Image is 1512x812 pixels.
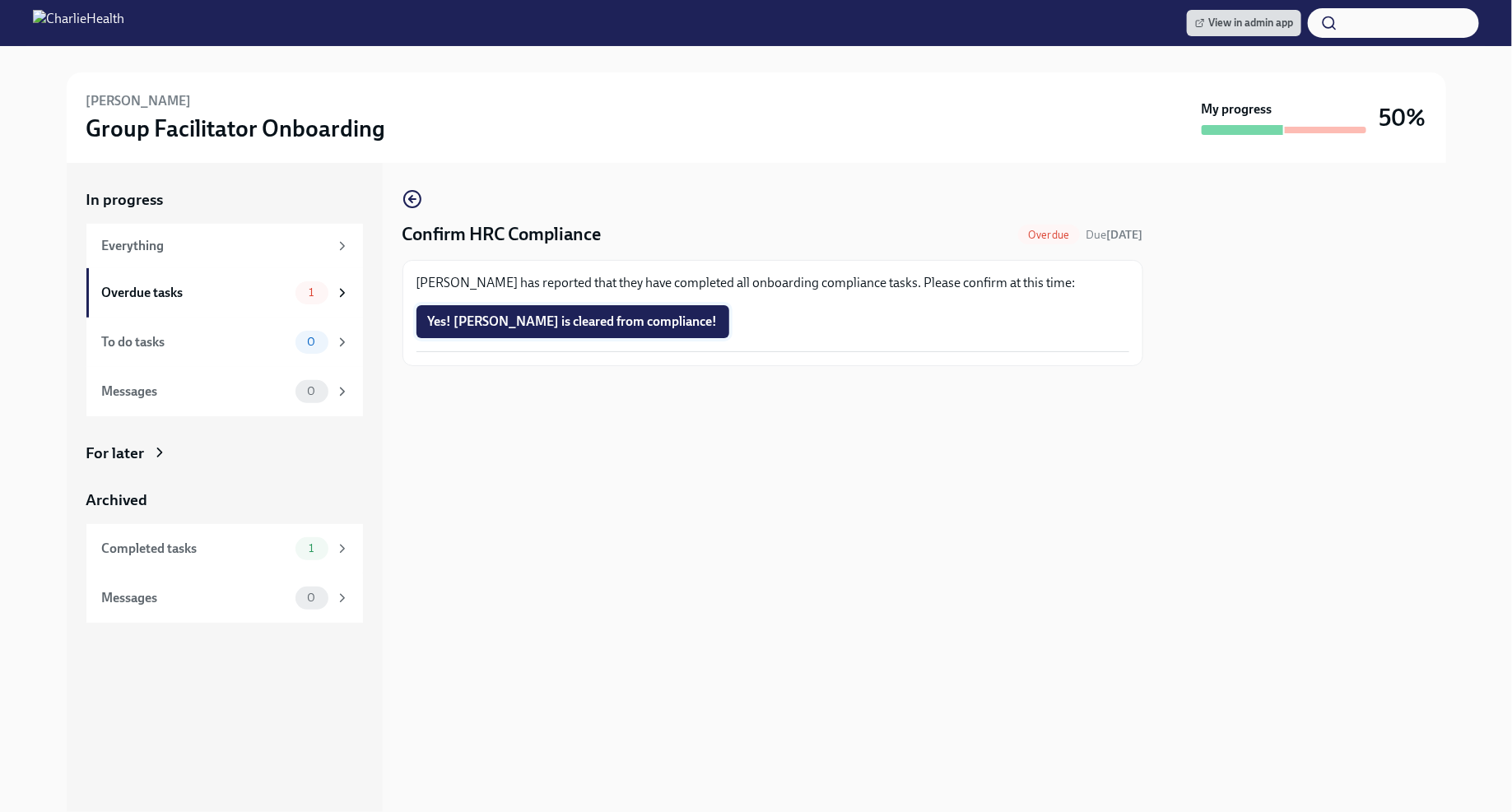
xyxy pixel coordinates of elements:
[86,114,386,143] h3: Group Facilitator Onboarding
[33,10,124,36] img: CharlieHealth
[86,573,363,623] a: Messages0
[86,524,363,573] a: Completed tasks1
[86,443,363,464] a: For later
[86,92,192,110] h6: [PERSON_NAME]
[86,443,145,464] div: For later
[416,305,729,338] button: Yes! [PERSON_NAME] is cleared from compliance!
[1379,103,1426,132] h3: 50%
[416,274,1129,292] p: [PERSON_NAME] has reported that they have completed all onboarding compliance tasks. Please confi...
[86,318,363,367] a: To do tasks0
[297,592,325,604] span: 0
[102,284,289,302] div: Overdue tasks
[299,542,323,554] span: 1
[402,222,602,247] h4: Confirm HRC Compliance
[86,367,363,416] a: Messages0
[102,237,328,255] div: Everything
[86,268,363,318] a: Overdue tasks1
[102,383,289,401] div: Messages
[1086,228,1143,242] span: Due
[299,286,323,299] span: 1
[102,589,289,607] div: Messages
[297,385,325,397] span: 0
[1195,15,1293,31] span: View in admin app
[86,490,363,511] a: Archived
[1086,227,1143,243] span: September 1st, 2025 09:00
[86,189,363,211] a: In progress
[86,224,363,268] a: Everything
[1018,229,1079,241] span: Overdue
[102,540,289,558] div: Completed tasks
[1187,10,1301,36] a: View in admin app
[102,333,289,351] div: To do tasks
[1107,228,1143,242] strong: [DATE]
[297,336,325,348] span: 0
[1202,100,1272,118] strong: My progress
[428,313,718,330] span: Yes! [PERSON_NAME] is cleared from compliance!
